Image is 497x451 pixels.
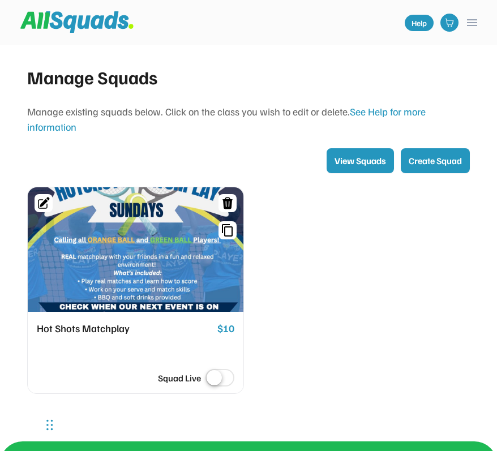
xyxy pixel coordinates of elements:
[401,148,470,173] button: Create Squad
[445,18,454,27] img: shopping-cart-01%20%281%29.svg
[27,63,470,91] div: Manage Squads
[327,148,394,173] button: View Squads
[27,104,470,135] div: Manage existing squads below. Click on the class you wish to edit or delete.
[405,15,434,31] a: Help
[20,11,134,33] img: Squad%20Logo.svg
[465,16,479,29] button: menu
